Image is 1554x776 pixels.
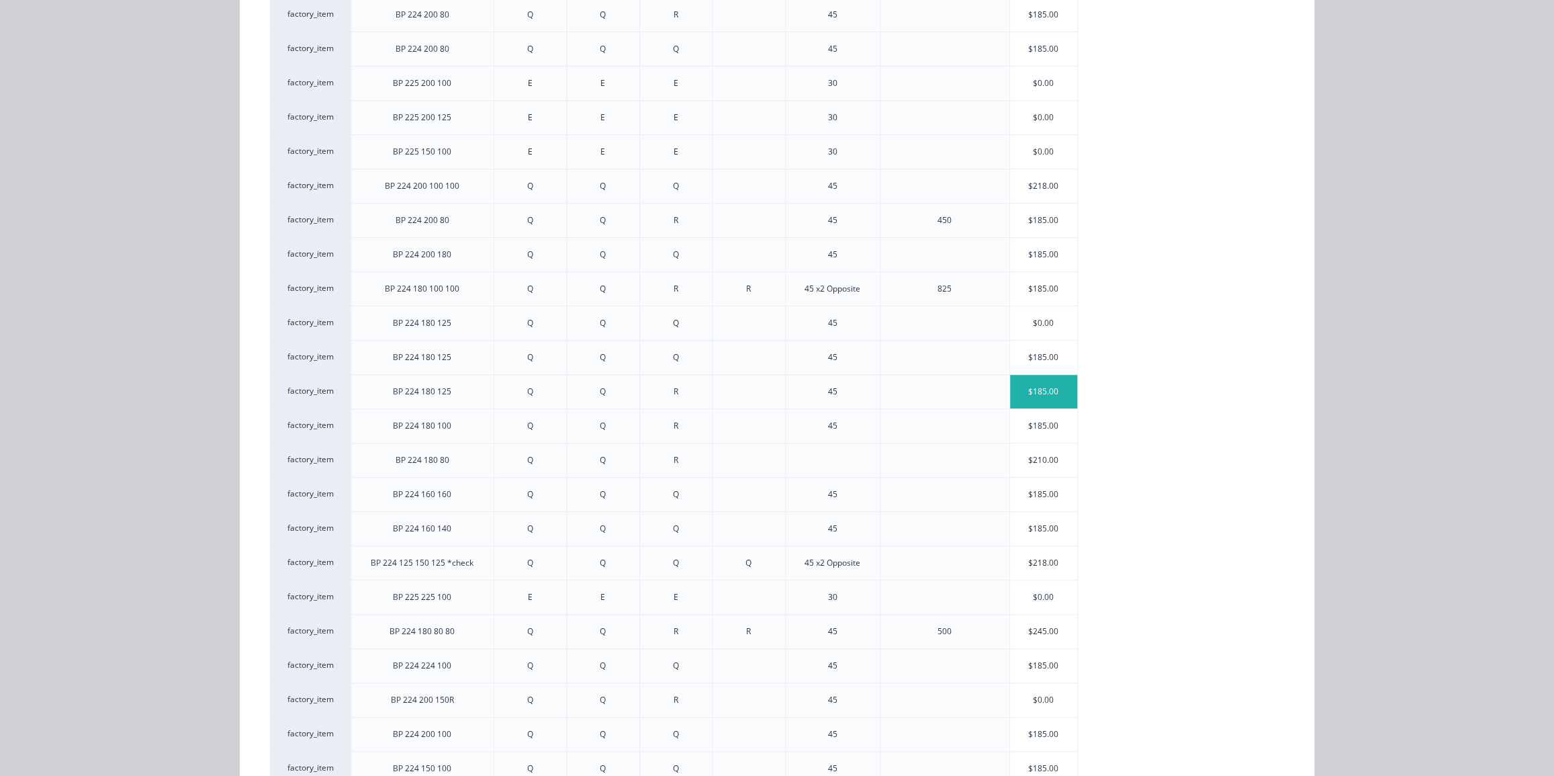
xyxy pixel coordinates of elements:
[270,237,351,271] div: factory_item
[1010,718,1077,751] div: $185.00
[270,100,351,134] div: factory_item
[828,317,837,329] div: 45
[1010,478,1077,511] div: $185.00
[600,317,606,329] div: Q
[527,763,533,775] div: Q
[1010,580,1077,614] div: $0.00
[528,112,533,124] div: E
[270,408,351,443] div: factory_item
[600,660,606,672] div: Q
[393,728,451,740] div: BP 224 200 100
[828,763,837,775] div: 45
[674,146,678,158] div: E
[527,728,533,740] div: Q
[600,283,606,295] div: Q
[396,214,449,226] div: BP 224 200 80
[673,43,679,55] div: Q
[674,454,678,466] div: R
[270,66,351,100] div: factory_item
[1010,546,1077,580] div: $218.00
[527,214,533,226] div: Q
[674,626,678,638] div: R
[270,169,351,203] div: factory_item
[391,694,454,706] div: BP 224 200 150R
[673,317,679,329] div: Q
[673,351,679,363] div: Q
[270,203,351,237] div: factory_item
[600,591,605,603] div: E
[600,557,606,569] div: Q
[527,454,533,466] div: Q
[600,763,606,775] div: Q
[938,283,952,295] div: 825
[1010,375,1077,408] div: $185.00
[674,9,678,21] div: R
[1010,32,1077,66] div: $185.00
[805,283,860,295] div: 45 x2 Opposite
[805,557,860,569] div: 45 x2 Opposite
[270,580,351,614] div: factory_item
[1010,306,1077,340] div: $0.00
[828,626,837,638] div: 45
[527,249,533,261] div: Q
[390,626,455,638] div: BP 224 180 80 80
[527,43,533,55] div: Q
[674,112,678,124] div: E
[393,660,451,672] div: BP 224 224 100
[673,763,679,775] div: Q
[1010,341,1077,374] div: $185.00
[1010,101,1077,134] div: $0.00
[673,523,679,535] div: Q
[527,660,533,672] div: Q
[828,694,837,706] div: 45
[393,112,451,124] div: BP 225 200 125
[1010,135,1077,169] div: $0.00
[828,249,837,261] div: 45
[385,180,459,192] div: BP 224 200 100 100
[527,9,533,21] div: Q
[600,43,606,55] div: Q
[828,9,837,21] div: 45
[674,591,678,603] div: E
[393,420,451,432] div: BP 224 180 100
[527,557,533,569] div: Q
[673,557,679,569] div: Q
[600,523,606,535] div: Q
[938,214,952,226] div: 450
[828,523,837,535] div: 45
[396,43,449,55] div: BP 224 200 80
[270,546,351,580] div: factory_item
[673,180,679,192] div: Q
[674,386,678,398] div: R
[600,351,606,363] div: Q
[396,454,449,466] div: BP 224 180 80
[393,249,451,261] div: BP 224 200 180
[600,386,606,398] div: Q
[1010,272,1077,306] div: $185.00
[600,249,606,261] div: Q
[674,420,678,432] div: R
[528,77,533,89] div: E
[270,683,351,717] div: factory_item
[1010,649,1077,683] div: $185.00
[746,626,751,638] div: R
[270,271,351,306] div: factory_item
[938,626,952,638] div: 500
[828,112,837,124] div: 30
[674,283,678,295] div: R
[673,249,679,261] div: Q
[674,694,678,706] div: R
[270,717,351,751] div: factory_item
[270,614,351,648] div: factory_item
[527,386,533,398] div: Q
[393,523,451,535] div: BP 224 160 140
[270,477,351,511] div: factory_item
[600,77,605,89] div: E
[393,488,451,501] div: BP 224 160 160
[1010,409,1077,443] div: $185.00
[600,214,606,226] div: Q
[270,340,351,374] div: factory_item
[527,523,533,535] div: Q
[600,728,606,740] div: Q
[527,694,533,706] div: Q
